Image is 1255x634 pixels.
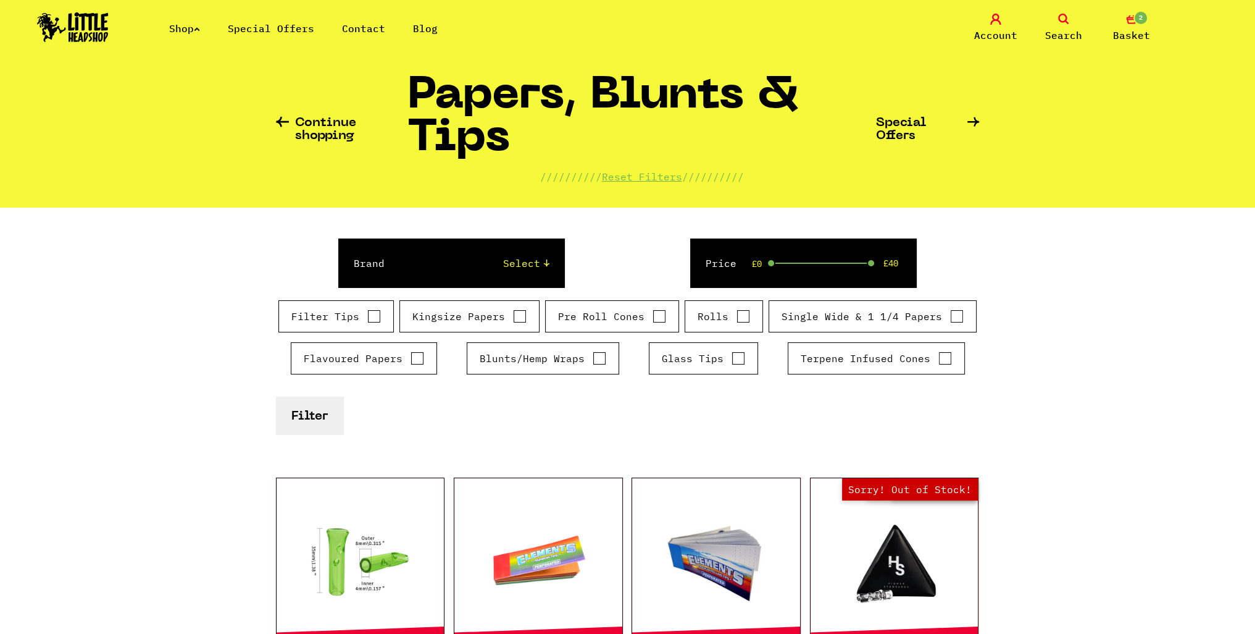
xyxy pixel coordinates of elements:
label: Blunts/Hemp Wraps [480,351,606,366]
a: Special Offers [876,117,980,143]
button: Filter [276,397,343,434]
span: Account [974,28,1017,43]
a: Reset Filters [602,171,682,183]
label: Filter Tips [291,309,381,324]
a: Search [1033,14,1094,43]
label: Single Wide & 1 1/4 Papers [782,309,964,324]
label: Rolls [698,309,750,324]
img: Little Head Shop Logo [37,12,109,42]
h1: Papers, Blunts & Tips [407,75,876,169]
span: Search [1045,28,1082,43]
a: Continue shopping [276,117,408,143]
a: Out of Stock Hurry! Low Stock Sorry! Out of Stock! [811,500,978,623]
p: ////////// ////////// [540,169,744,184]
a: Blog [413,22,438,35]
label: Kingsize Papers [412,309,527,324]
a: Shop [169,22,200,35]
label: Flavoured Papers [304,351,424,366]
label: Glass Tips [662,351,745,366]
span: Sorry! Out of Stock! [842,478,978,501]
label: Pre Roll Cones [558,309,666,324]
span: £0 [752,259,762,269]
span: £40 [883,258,898,268]
a: Special Offers [228,22,314,35]
label: Brand [354,256,385,271]
a: 2 Basket [1101,14,1162,43]
span: Basket [1113,28,1150,43]
span: 2 [1133,11,1148,25]
label: Terpene Infused Cones [801,351,952,366]
label: Price [706,256,736,271]
a: Contact [342,22,385,35]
